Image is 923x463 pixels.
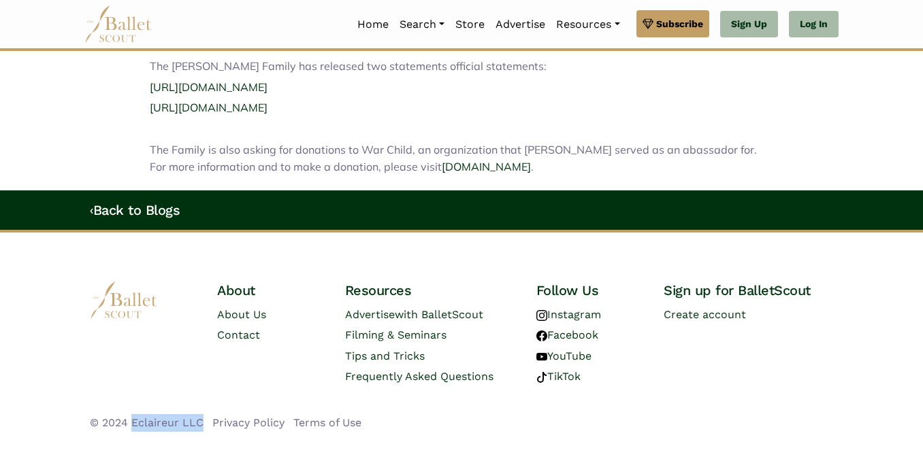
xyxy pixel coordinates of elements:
span: . [531,160,534,173]
a: Create account [664,308,746,321]
a: Log In [789,11,839,38]
a: Filming & Seminars [345,328,447,341]
li: © 2024 Eclaireur LLC [90,414,204,432]
img: instagram logo [536,310,547,321]
a: Subscribe [636,10,709,37]
a: Facebook [536,328,598,341]
a: Instagram [536,308,601,321]
img: facebook logo [536,330,547,341]
a: Frequently Asked Questions [345,370,493,383]
a: Search [394,10,450,39]
a: YouTube [536,349,592,362]
a: Privacy Policy [212,416,285,429]
a: Resources [551,10,625,39]
a: Sign Up [720,11,778,38]
a: Terms of Use [293,416,361,429]
a: [DOMAIN_NAME] [442,160,531,173]
h4: About [217,281,323,299]
a: About Us [217,308,266,321]
img: youtube logo [536,351,547,362]
a: Advertise [490,10,551,39]
h4: Follow Us [536,281,642,299]
span: The [PERSON_NAME] Family has released two statements official statements: [150,59,547,73]
h4: Resources [345,281,515,299]
a: Home [352,10,394,39]
span: The Family is also asking for donations to War Child, an organization that [PERSON_NAME] served a... [150,143,757,174]
a: [URL][DOMAIN_NAME] [150,101,268,114]
a: TikTok [536,370,581,383]
a: ‹Back to Blogs [90,202,180,218]
img: gem.svg [643,16,653,31]
code: ‹ [90,201,93,218]
a: Tips and Tricks [345,349,425,362]
h4: Sign up for BalletScout [664,281,833,299]
span: with BalletScout [395,308,483,321]
span: Subscribe [656,16,703,31]
a: [URL][DOMAIN_NAME] [150,80,268,94]
a: Contact [217,328,260,341]
a: Advertisewith BalletScout [345,308,483,321]
img: logo [90,281,158,319]
img: tiktok logo [536,372,547,383]
a: Store [450,10,490,39]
